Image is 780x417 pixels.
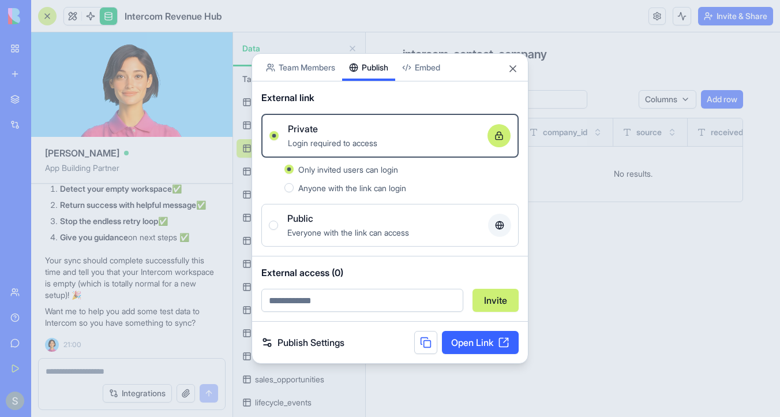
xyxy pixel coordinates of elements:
button: Publish [342,54,395,81]
button: Team Members [259,54,342,81]
button: PublicEveryone with the link can access [269,221,278,230]
span: Anyone with the link can login [298,183,406,193]
button: Embed [395,54,447,81]
button: Close [507,63,519,75]
button: Only invited users can login [284,165,294,174]
span: Only invited users can login [298,165,398,174]
span: Public [287,211,313,225]
button: Anyone with the link can login [284,183,294,192]
button: PrivateLogin required to access [269,131,279,140]
span: Everyone with the link can access [287,228,409,237]
a: Publish Settings [261,336,344,349]
span: External link [261,91,314,105]
a: Open Link [442,331,519,354]
span: Login required to access [288,138,377,148]
span: Private [288,122,318,136]
button: Invite [472,289,519,312]
span: External access (0) [261,266,519,280]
